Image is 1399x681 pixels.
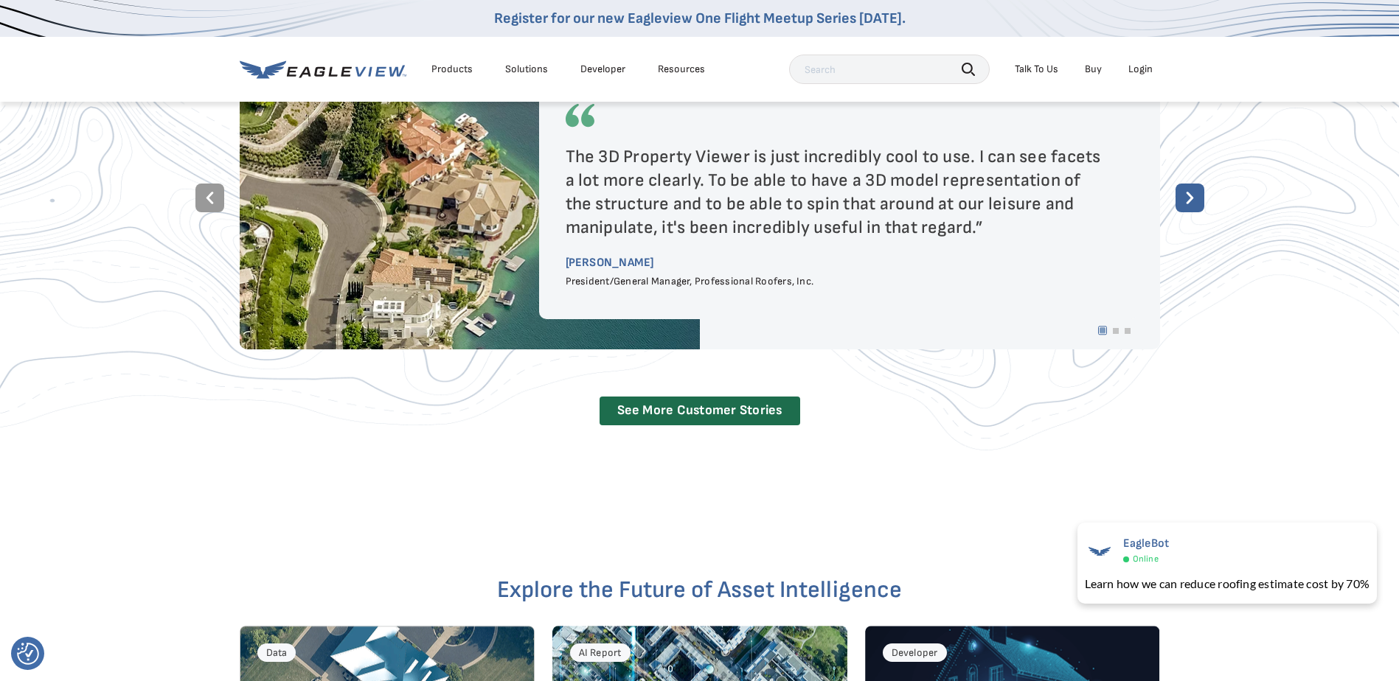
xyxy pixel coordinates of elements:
[1085,537,1114,566] img: EagleBot
[494,10,906,27] a: Register for our new Eagleview One Flight Meetup Series [DATE].
[1015,63,1058,76] div: Talk To Us
[1085,63,1102,76] a: Buy
[240,579,1160,602] h2: Explore the Future of Asset Intelligence
[566,145,1111,240] div: The 3D Property Viewer is just incredibly cool to use. I can see facets a lot more clearly. To be...
[789,55,990,84] input: Search
[1133,553,1159,565] span: Online
[580,63,625,76] a: Developer
[17,643,39,665] img: Revisit consent button
[1085,575,1370,593] div: Learn how we can reduce roofing estimate cost by 70%
[566,257,1111,269] div: [PERSON_NAME]
[1123,537,1170,551] span: EagleBot
[658,63,705,76] div: Resources
[570,643,631,663] div: AI Report
[431,63,473,76] div: Products
[17,643,39,665] button: Consent Preferences
[883,643,947,663] div: Developer
[257,643,296,663] div: Data
[600,397,800,425] a: See More Customer Stories
[566,275,1111,288] div: President/General Manager, Professional Roofers, Inc.
[505,63,548,76] div: Solutions
[1128,63,1153,76] div: Login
